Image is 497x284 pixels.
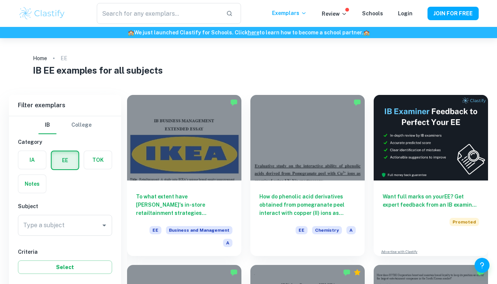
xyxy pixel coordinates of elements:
button: Help and Feedback [475,258,490,273]
h6: Filter exemplars [9,95,121,116]
button: Select [18,260,112,274]
input: Search for any exemplars... [97,3,220,24]
p: Review [322,10,347,18]
p: EE [61,54,67,62]
h6: Criteria [18,248,112,256]
a: here [248,30,259,35]
button: EE [52,151,78,169]
h6: How do phenolic acid derivatives obtained from pomegranate peel interact with copper (II) ions as... [259,192,356,217]
span: Chemistry [312,226,342,234]
h6: Subject [18,202,112,210]
span: EE [296,226,308,234]
button: IA [18,151,46,169]
a: Schools [362,10,383,16]
button: Notes [18,175,46,193]
a: Advertise with Clastify [381,249,417,254]
img: Thumbnail [374,95,488,180]
button: TOK [84,151,112,169]
a: To what extent have [PERSON_NAME]'s in-store retailtainment strategies contributed to enhancing b... [127,95,241,256]
span: EE [149,226,161,234]
img: Marked [230,269,238,276]
img: Marked [354,99,361,106]
button: JOIN FOR FREE [427,7,479,20]
button: College [71,116,92,134]
span: 🏫 [128,30,134,35]
h1: IB EE examples for all subjects [33,64,464,77]
a: Login [398,10,413,16]
a: Want full marks on yourEE? Get expert feedback from an IB examiner!PromotedAdvertise with Clastify [374,95,488,256]
a: Home [33,53,47,64]
button: IB [38,116,56,134]
p: Exemplars [272,9,307,17]
span: A [346,226,356,234]
h6: Category [18,138,112,146]
span: 🏫 [363,30,370,35]
h6: We just launched Clastify for Schools. Click to learn how to become a school partner. [1,28,496,37]
span: A [223,239,232,247]
h6: To what extent have [PERSON_NAME]'s in-store retailtainment strategies contributed to enhancing b... [136,192,232,217]
img: Clastify logo [18,6,66,21]
span: Promoted [450,218,479,226]
button: Open [99,220,109,231]
img: Marked [230,99,238,106]
img: Marked [343,269,351,276]
div: Premium [354,269,361,276]
div: Filter type choice [38,116,92,134]
span: Business and Management [166,226,232,234]
a: How do phenolic acid derivatives obtained from pomegranate peel interact with copper (II) ions as... [250,95,365,256]
h6: Want full marks on your EE ? Get expert feedback from an IB examiner! [383,192,479,209]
